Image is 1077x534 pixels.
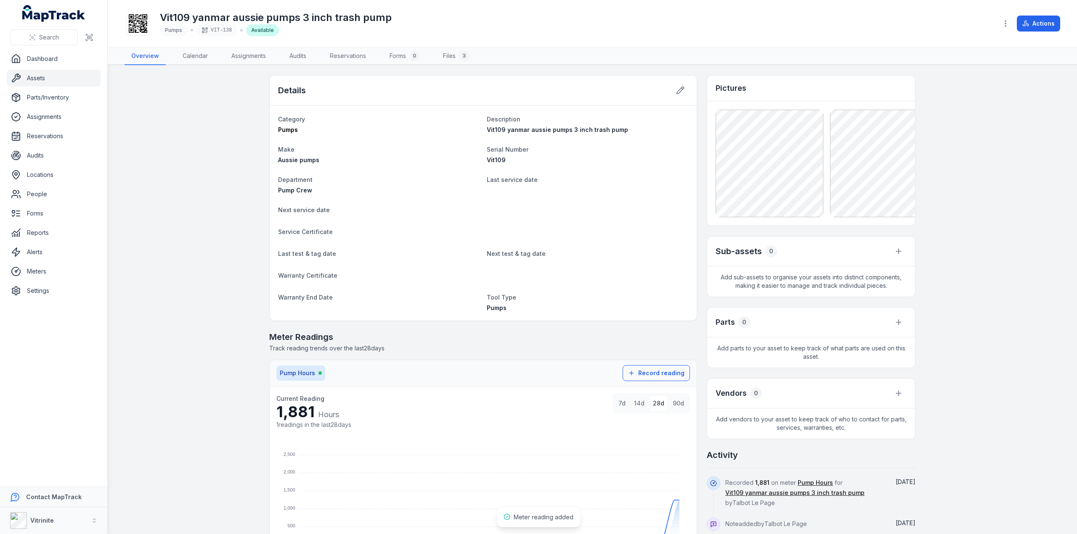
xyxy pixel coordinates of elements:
[125,47,166,65] a: Overview
[615,396,629,411] button: 7d
[7,89,101,106] a: Parts/Inventory
[7,263,101,280] a: Meters
[318,410,339,419] span: Hours
[487,156,506,163] span: Vit109
[7,244,101,260] a: Alerts
[716,245,762,257] h2: Sub-assets
[7,147,101,164] a: Audits
[284,487,295,492] tspan: 1,500
[7,70,101,87] a: Assets
[278,206,330,213] span: Next service date
[284,469,295,474] tspan: 2,000
[487,146,528,153] span: Serial Number
[30,517,54,524] strong: Vitrinite
[725,520,807,527] span: Note added by Talbot Le Page
[278,146,294,153] span: Make
[26,493,82,500] strong: Contact MapTrack
[276,403,351,421] div: 1,881
[1017,16,1060,32] button: Actions
[514,513,573,521] span: Meter reading added
[176,47,215,65] a: Calendar
[283,47,313,65] a: Audits
[725,479,865,506] span: Recorded on meter for by Talbot Le Page
[436,47,476,65] a: Files3
[487,126,628,133] span: Vit109 yanmar aussie pumps 3 inch trash pump
[287,523,295,528] tspan: 500
[7,50,101,67] a: Dashboard
[284,452,295,457] tspan: 2,500
[278,187,312,194] span: Pump Crew
[276,395,324,402] span: Current Reading
[276,421,351,429] div: 1 readings in the last 28 days
[278,116,305,123] span: Category
[278,294,333,301] span: Warranty End Date
[22,5,85,22] a: MapTrack
[487,116,520,123] span: Description
[725,489,865,497] a: Vit109 yanmar aussie pumps 3 inch trash pump
[7,128,101,145] a: Reservations
[707,266,915,297] span: Add sub-assets to organise your assets into distinct components, making it easier to manage and t...
[323,47,373,65] a: Reservations
[716,82,746,94] h3: Pictures
[487,304,507,311] span: Pumps
[7,166,101,183] a: Locations
[7,282,101,299] a: Settings
[269,345,385,352] span: Track reading trends over the last 28 days
[278,250,336,257] span: Last test & tag date
[383,47,426,65] a: Forms0
[623,365,690,381] button: Record reading
[278,156,319,163] span: Aussie pumps
[284,505,295,510] tspan: 1,000
[638,369,684,377] span: Record reading
[738,316,750,328] div: 0
[765,245,777,257] div: 0
[487,294,516,301] span: Tool Type
[7,205,101,222] a: Forms
[459,51,469,61] div: 3
[896,478,915,485] span: [DATE]
[631,396,648,411] button: 14d
[278,228,333,235] span: Service Certificate
[716,387,747,399] h3: Vendors
[650,396,668,411] button: 28d
[487,176,538,183] span: Last service date
[246,24,279,36] div: Available
[755,479,769,486] span: 1,881
[669,396,687,411] button: 90d
[196,24,237,36] div: VIT-138
[278,126,298,133] span: Pumps
[276,366,325,381] button: Pump Hours
[707,337,915,368] span: Add parts to your asset to keep track of what parts are used on this asset.
[750,387,762,399] div: 0
[487,250,546,257] span: Next test & tag date
[716,316,735,328] h3: Parts
[7,108,101,125] a: Assignments
[10,29,78,45] button: Search
[160,11,392,24] h1: Vit109 yanmar aussie pumps 3 inch trash pump
[707,408,915,439] span: Add vendors to your asset to keep track of who to contact for parts, services, warranties, etc.
[7,224,101,241] a: Reports
[896,519,915,526] span: [DATE]
[165,27,182,33] span: Pumps
[707,449,738,461] h2: Activity
[798,479,833,487] a: Pump Hours
[269,331,697,343] h2: Meter Readings
[280,369,315,377] span: Pump Hours
[278,272,337,279] span: Warranty Certificate
[39,33,59,42] span: Search
[278,176,313,183] span: Department
[225,47,273,65] a: Assignments
[896,519,915,526] time: 07/10/2025, 1:53:29 pm
[409,51,419,61] div: 0
[896,478,915,485] time: 07/10/2025, 1:53:57 pm
[278,84,306,96] h2: Details
[7,186,101,203] a: People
